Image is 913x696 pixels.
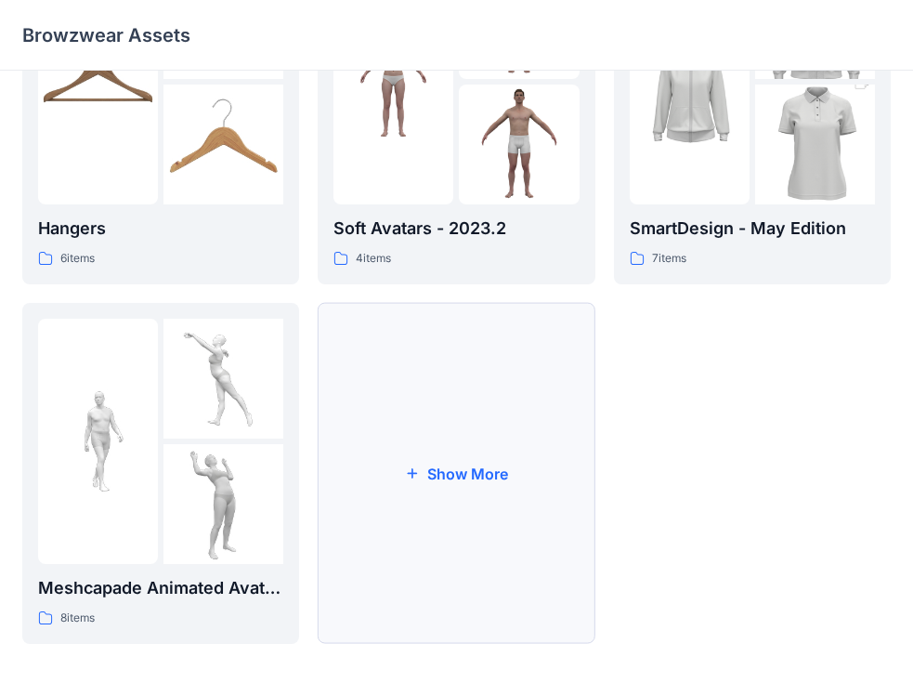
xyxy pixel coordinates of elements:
[459,85,579,204] img: folder 3
[163,444,283,564] img: folder 3
[318,303,594,644] button: Show More
[356,249,391,269] p: 4 items
[630,216,875,242] p: SmartDesign - May Edition
[38,575,283,601] p: Meshcapade Animated Avatars
[38,21,158,141] img: folder 1
[652,249,686,269] p: 7 items
[333,216,579,242] p: Soft Avatars - 2023.2
[60,249,95,269] p: 6 items
[22,303,299,644] a: folder 1folder 2folder 3Meshcapade Animated Avatars8items
[38,381,158,501] img: folder 1
[38,216,283,242] p: Hangers
[163,85,283,204] img: folder 3
[333,21,453,141] img: folder 1
[22,22,190,48] p: Browzwear Assets
[163,319,283,439] img: folder 2
[755,55,875,235] img: folder 3
[60,609,95,628] p: 8 items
